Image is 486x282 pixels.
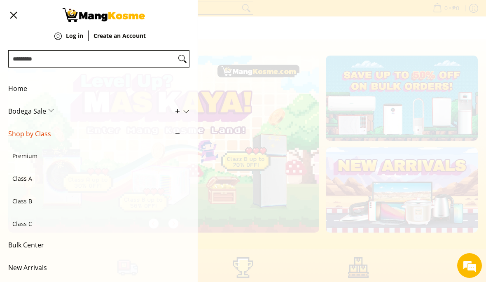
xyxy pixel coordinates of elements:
[12,145,189,168] a: Premium
[8,234,189,256] a: Bulk Center
[8,256,177,279] span: New Arrivals
[93,33,146,51] a: Create an Account
[66,33,83,51] a: Log in
[12,213,189,235] a: Class C
[12,145,177,168] span: Premium
[12,168,189,190] a: Class A
[12,190,177,213] span: Class B
[66,32,83,40] strong: Log in
[8,100,177,123] span: Bodega Sale
[12,190,189,213] a: Class B
[12,168,177,190] span: Class A
[63,8,145,22] img: Mang Kosme: Your Home Appliances Warehouse Sale Partner!
[8,100,189,123] a: Bodega Sale
[12,213,177,235] span: Class C
[8,123,177,145] span: Shop by Class
[93,32,146,40] strong: Create an Account
[8,234,177,256] span: Bulk Center
[176,51,189,67] button: Search
[8,256,189,279] a: New Arrivals
[8,77,189,100] a: Home
[8,123,189,145] a: Shop by Class
[8,77,177,100] span: Home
